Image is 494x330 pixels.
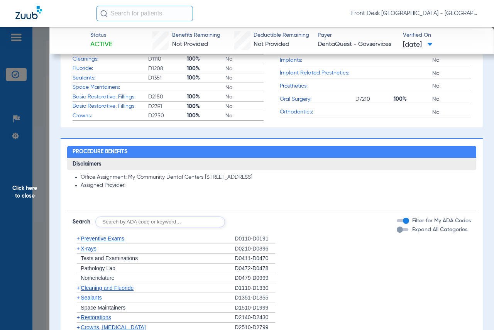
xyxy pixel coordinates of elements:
span: Preventive Exams [81,235,124,242]
input: Search for patients [96,6,193,21]
span: No [225,55,264,63]
div: D1351-D1355 [235,293,275,303]
span: Search [73,218,90,226]
span: Sealants: [73,74,148,82]
span: 100% [187,74,225,82]
span: No [225,112,264,120]
span: Payer [318,31,396,39]
div: D1510-D1999 [235,303,275,313]
span: Expand All Categories [412,227,467,232]
h2: Procedure Benefits [67,146,476,158]
li: Office Assignment: My Community Dental Centers [STREET_ADDRESS] [81,174,470,181]
span: 100% [187,103,225,110]
span: Oral Surgery: [280,95,355,103]
span: No [432,108,471,116]
span: No [432,95,471,103]
span: Deductible Remaining [254,31,309,39]
span: D2750 [148,112,187,120]
span: No [225,103,264,110]
span: Front Desk [GEOGRAPHIC_DATA] - [GEOGRAPHIC_DATA] | My Community Dental Centers [351,10,479,17]
h3: Disclaimers [67,158,476,170]
div: D1110-D1330 [235,283,275,293]
span: Basic Restorative, Fillings: [73,102,148,110]
span: Fluoride: [73,64,148,73]
span: D1208 [148,65,187,73]
span: + [77,245,80,252]
span: Implants: [280,56,355,64]
span: D2391 [148,103,187,110]
span: D2150 [148,93,187,101]
span: Restorations [81,314,111,320]
span: No [225,65,264,73]
span: Space Maintainers [81,305,125,311]
div: D2140-D2430 [235,313,275,323]
span: D1110 [148,55,187,63]
span: DentaQuest - Govservices [318,40,396,49]
span: Tests and Examinations [81,255,138,261]
span: 100% [394,95,432,103]
label: Filter for My ADA Codes [411,217,471,225]
span: No [432,69,471,77]
span: 100% [187,55,225,63]
span: Crowns: [73,112,148,120]
span: Verified On [403,31,481,39]
span: Basic Restorative, Fillings: [73,93,148,101]
span: D7210 [355,95,394,103]
span: Status [90,31,112,39]
div: D0411-D0470 [235,254,275,264]
div: D0210-D0396 [235,244,275,254]
span: 100% [187,65,225,73]
span: No [225,93,264,101]
span: Space Maintainers: [73,83,148,91]
img: Zuub Logo [15,6,42,19]
div: D0479-D0999 [235,273,275,283]
span: Not Provided [172,41,208,47]
span: Implant Related Prosthetics: [280,69,355,77]
img: Search Icon [100,10,107,17]
span: Cleanings: [73,55,148,63]
span: D1351 [148,74,187,82]
div: D0110-D0191 [235,234,275,244]
span: 100% [187,112,225,120]
span: + [77,294,80,301]
span: Sealants [81,294,102,301]
span: Active [90,40,112,49]
span: Nomenclature [81,275,114,281]
span: + [77,235,80,242]
span: Orthodontics: [280,108,355,116]
div: D0472-D0478 [235,264,275,274]
span: 100% [187,93,225,101]
span: No [225,74,264,82]
span: No [432,82,471,90]
span: Benefits Remaining [172,31,220,39]
span: X-rays [81,245,96,252]
span: Cleaning and Fluoride [81,285,134,291]
li: Assigned Provider: [81,182,470,189]
span: No [432,56,471,64]
span: Not Provided [254,41,289,47]
span: + [77,314,80,320]
iframe: Chat Widget [455,293,494,330]
span: [DATE] [403,40,433,50]
span: Prosthetics: [280,82,355,90]
span: + [77,285,80,291]
span: No [225,84,264,91]
input: Search by ADA code or keyword… [95,217,225,227]
span: Pathology Lab [81,265,115,271]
